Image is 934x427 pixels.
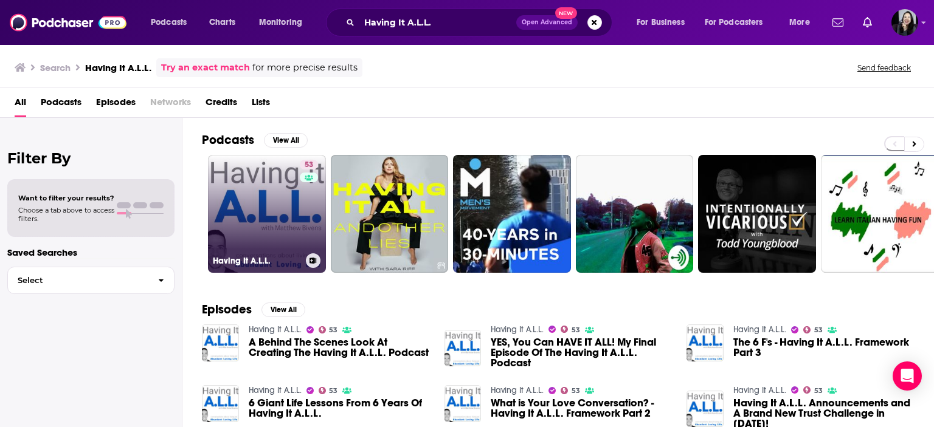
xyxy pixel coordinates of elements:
a: Having It A.L.L. [491,385,544,395]
h2: Podcasts [202,132,254,148]
a: Episodes [96,92,136,117]
a: Having It A.L.L. [491,324,544,335]
h3: Search [40,62,71,73]
a: Show notifications dropdown [858,12,877,33]
span: For Podcasters [705,14,763,31]
a: Having It A.L.L. [733,385,786,395]
button: open menu [251,13,318,32]
a: 53 [561,326,580,333]
button: Open AdvancedNew [516,15,578,30]
span: 53 [814,388,823,394]
a: EpisodesView All [202,302,305,317]
a: Try an exact match [161,61,250,75]
span: 53 [305,159,313,171]
p: Saved Searches [7,247,175,258]
span: 53 [572,388,580,394]
img: A Behind The Scenes Look At Creating The Having It A.L.L. Podcast [202,324,239,361]
a: Charts [201,13,243,32]
span: 53 [814,327,823,333]
span: Podcasts [151,14,187,31]
img: What is Your Love Conversation? - Having It A.L.L. Framework Part 2 [445,385,482,422]
a: 53 [561,387,580,394]
span: More [789,14,810,31]
a: YES, You Can HAVE IT ALL! My Final Episode Of The Having It A.L.L. Podcast [491,337,672,368]
img: 6 Giant Life Lessons From 6 Years Of Having It A.L.L. [202,385,239,422]
a: Podcasts [41,92,81,117]
h3: Having It A.L.L. [213,256,301,266]
button: Show profile menu [891,9,918,36]
a: Having It A.L.L. [733,324,786,335]
a: All [15,92,26,117]
a: 53 [803,326,823,333]
button: open menu [781,13,825,32]
div: Open Intercom Messenger [893,361,922,391]
a: Having It A.L.L. [249,385,302,395]
img: User Profile [891,9,918,36]
span: New [555,7,577,19]
button: Select [7,267,175,294]
a: 53 [319,387,338,394]
img: The 6 F's - Having It A.L.L. Framework Part 3 [687,324,724,361]
a: 53 [803,386,823,394]
span: Logged in as marypoffenroth [891,9,918,36]
a: PodcastsView All [202,132,308,148]
a: Lists [252,92,270,117]
span: Want to filter your results? [18,194,114,202]
input: Search podcasts, credits, & more... [359,13,516,32]
h2: Episodes [202,302,252,317]
span: 53 [572,327,580,333]
a: Credits [206,92,237,117]
button: Send feedback [854,63,915,73]
a: 53 [300,160,318,169]
span: 53 [329,327,337,333]
button: open menu [142,13,202,32]
a: 6 Giant Life Lessons From 6 Years Of Having It A.L.L. [249,398,430,418]
a: Having It A.L.L. [249,324,302,335]
a: What is Your Love Conversation? - Having It A.L.L. Framework Part 2 [491,398,672,418]
span: Charts [209,14,235,31]
span: Monitoring [259,14,302,31]
a: The 6 F's - Having It A.L.L. Framework Part 3 [733,337,915,358]
span: 53 [329,388,337,394]
span: for more precise results [252,61,358,75]
div: Search podcasts, credits, & more... [337,9,624,36]
h2: Filter By [7,149,175,167]
h3: Having It A.L.L. [85,62,151,73]
span: For Business [637,14,685,31]
button: open menu [628,13,700,32]
span: Open Advanced [522,19,572,26]
a: A Behind The Scenes Look At Creating The Having It A.L.L. Podcast [249,337,430,358]
span: Networks [150,92,191,117]
a: Show notifications dropdown [828,12,848,33]
a: 53Having It A.L.L. [208,155,326,273]
img: Podchaser - Follow, Share and Rate Podcasts [10,11,126,34]
button: open menu [697,13,781,32]
img: YES, You Can HAVE IT ALL! My Final Episode Of The Having It A.L.L. Podcast [445,330,482,367]
button: View All [261,302,305,317]
span: Choose a tab above to access filters. [18,206,114,223]
a: 53 [319,326,338,333]
button: View All [264,133,308,148]
span: Select [8,276,148,284]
